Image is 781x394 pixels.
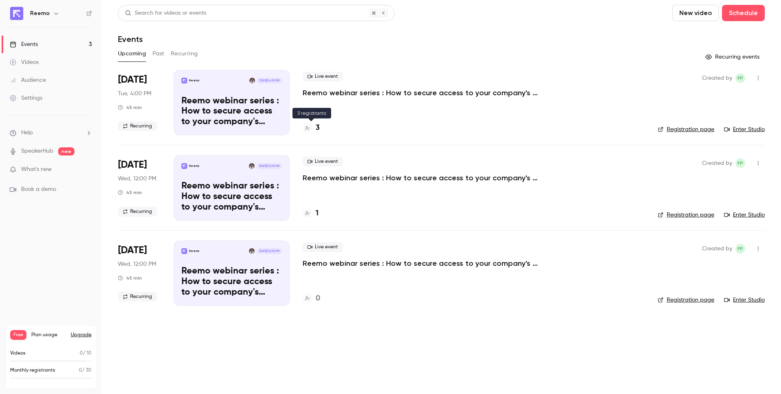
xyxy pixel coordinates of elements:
[10,40,38,48] div: Events
[21,185,56,194] span: Book a demo
[702,73,732,83] span: Created by
[702,158,732,168] span: Created by
[10,330,26,340] span: Free
[737,244,743,254] span: FP
[118,158,147,171] span: [DATE]
[303,157,343,166] span: Live event
[118,47,146,60] button: Upcoming
[316,123,320,134] h4: 3
[303,72,343,81] span: Live event
[724,211,765,219] a: Enter Studio
[10,367,55,374] p: Monthly registrants
[82,166,92,173] iframe: Noticeable Trigger
[118,275,142,281] div: 45 min
[118,175,156,183] span: Wed, 12:00 PM
[316,293,320,304] h4: 0
[118,121,157,131] span: Recurring
[189,164,199,168] p: Reemo
[181,248,187,254] img: Reemo webinar series : How to secure access to your company's resources?
[303,242,343,252] span: Live event
[118,90,151,98] span: Tue, 4:00 PM
[181,163,187,169] img: Reemo webinar series : How to secure access to your company's resources?
[257,163,281,169] span: [DATE] 12:00 PM
[658,125,714,134] a: Registration page
[118,207,157,217] span: Recurring
[79,368,82,373] span: 0
[658,296,714,304] a: Registration page
[303,258,547,268] a: Reemo webinar series : How to secure access to your company's resources?
[189,249,199,253] p: Reemo
[189,79,199,83] p: Reemo
[10,350,26,357] p: Videos
[672,5,719,21] button: New video
[249,248,255,254] img: Alexandre Henneuse
[118,34,143,44] h1: Events
[249,78,255,83] img: Alexandre Henneuse
[118,241,161,306] div: Dec 3 Wed, 12:00 PM (Europe/Paris)
[171,47,198,60] button: Recurring
[737,158,743,168] span: FP
[702,50,765,63] button: Recurring events
[118,244,147,257] span: [DATE]
[80,351,83,356] span: 0
[10,58,39,66] div: Videos
[181,181,282,212] p: Reemo webinar series : How to secure access to your company's resources?
[10,129,92,137] li: help-dropdown-opener
[118,260,156,268] span: Wed, 12:00 PM
[303,88,547,98] a: Reemo webinar series : How to secure access to your company's resources?
[737,73,743,83] span: FP
[735,73,745,83] span: Florent Paret
[31,332,66,338] span: Plan usage
[21,147,53,155] a: SpeakerHub
[118,70,161,135] div: Oct 7 Tue, 4:00 PM (Europe/Paris)
[181,266,282,298] p: Reemo webinar series : How to secure access to your company's resources?
[303,293,320,304] a: 0
[303,208,319,219] a: 1
[735,244,745,254] span: Florent Paret
[118,104,142,111] div: 45 min
[181,96,282,127] p: Reemo webinar series : How to secure access to your company's resources?
[722,5,765,21] button: Schedule
[174,155,290,220] a: Reemo webinar series : How to secure access to your company's resources?ReemoAlexandre Henneuse[D...
[257,248,281,254] span: [DATE] 12:00 PM
[303,173,547,183] a: Reemo webinar series : How to secure access to your company's resources?
[174,241,290,306] a: Reemo webinar series : How to secure access to your company's resources?ReemoAlexandre Henneuse[D...
[118,155,161,220] div: Nov 5 Wed, 12:00 PM (Europe/Paris)
[125,9,206,18] div: Search for videos or events
[249,163,255,169] img: Alexandre Henneuse
[658,211,714,219] a: Registration page
[257,78,281,83] span: [DATE] 4:00 PM
[724,125,765,134] a: Enter Studio
[21,165,52,174] span: What's new
[153,47,164,60] button: Past
[10,94,42,102] div: Settings
[71,332,92,338] button: Upgrade
[79,367,92,374] p: / 30
[10,76,46,84] div: Audience
[303,123,320,134] a: 3
[80,350,92,357] p: / 10
[702,244,732,254] span: Created by
[21,129,33,137] span: Help
[58,147,74,155] span: new
[735,158,745,168] span: Florent Paret
[174,70,290,135] a: Reemo webinar series : How to secure access to your company's resources?ReemoAlexandre Henneuse[D...
[10,7,23,20] img: Reemo
[181,78,187,83] img: Reemo webinar series : How to secure access to your company's resources?
[118,73,147,86] span: [DATE]
[724,296,765,304] a: Enter Studio
[316,208,319,219] h4: 1
[118,292,157,302] span: Recurring
[30,9,50,18] h6: Reemo
[118,189,142,196] div: 45 min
